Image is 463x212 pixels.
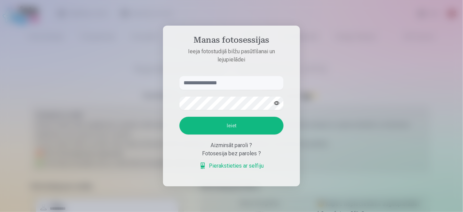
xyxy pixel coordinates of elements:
div: Fotosesija bez paroles ? [179,150,284,158]
h4: Manas fotosessijas [173,35,290,47]
p: Ieeja fotostudijā bilžu pasūtīšanai un lejupielādei [173,47,290,64]
button: Ieiet [179,117,284,135]
div: Aizmirsāt paroli ? [179,141,284,150]
a: Pierakstieties ar selfiju [199,162,264,170]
